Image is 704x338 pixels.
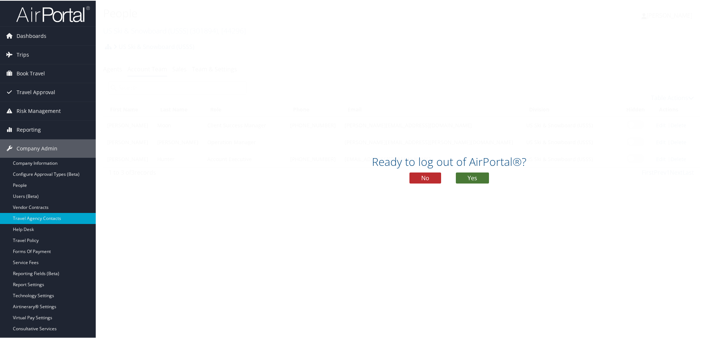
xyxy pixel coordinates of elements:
[456,172,489,183] button: Yes
[17,64,45,82] span: Book Travel
[17,139,57,157] span: Company Admin
[17,101,61,120] span: Risk Management
[17,120,41,138] span: Reporting
[17,45,29,63] span: Trips
[17,26,46,45] span: Dashboards
[16,5,90,22] img: airportal-logo.png
[409,172,441,183] button: No
[17,82,55,101] span: Travel Approval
